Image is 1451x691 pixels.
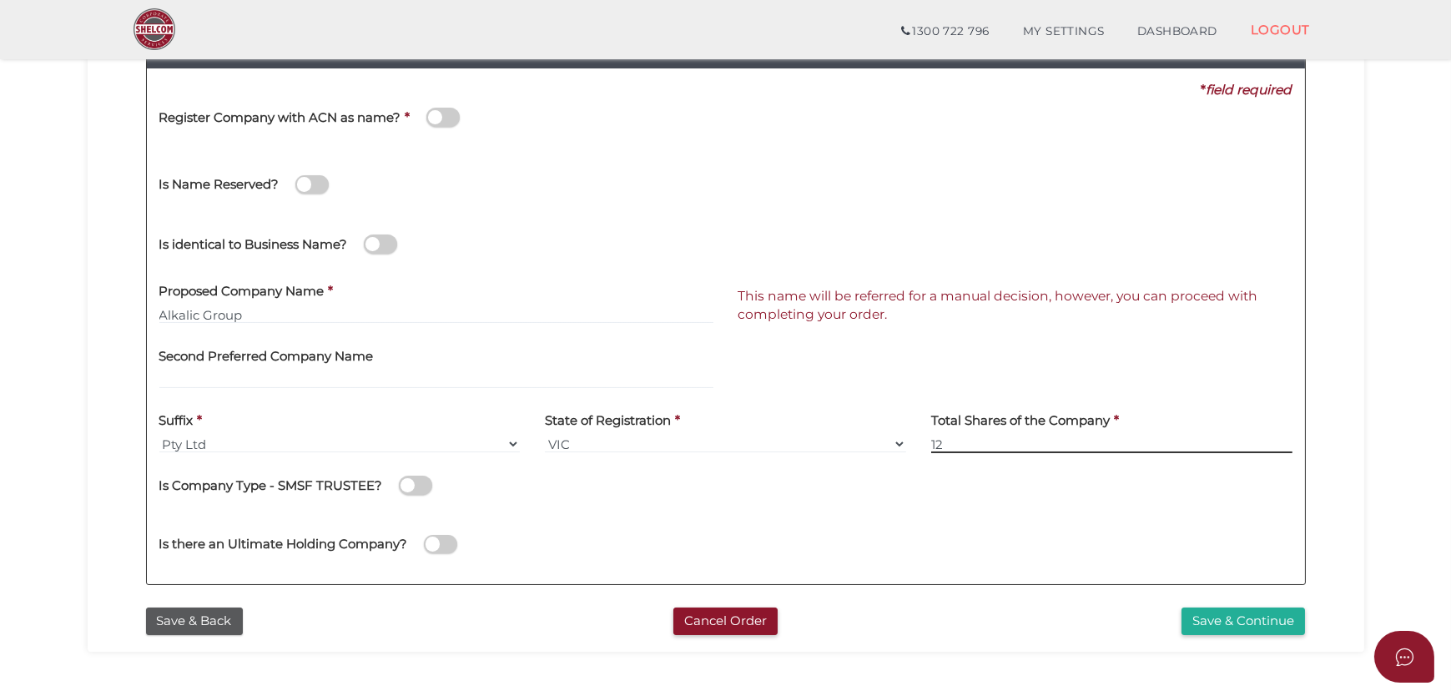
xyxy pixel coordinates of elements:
h4: Suffix [159,414,194,428]
span: This name will be referred for a manual decision, however, you can proceed with completing your o... [738,288,1258,322]
button: Cancel Order [673,608,778,635]
a: LOGOUT [1234,13,1327,47]
h4: Register Company with ACN as name? [159,111,401,125]
h4: Is there an Ultimate Holding Company? [159,537,408,552]
h4: Total Shares of the Company [931,414,1110,428]
h4: Proposed Company Name [159,285,325,299]
a: DASHBOARD [1121,15,1234,48]
h4: State of Registration [545,414,671,428]
a: 1300 722 796 [884,15,1005,48]
button: Save & Continue [1181,608,1305,635]
i: field required [1207,82,1292,98]
h4: Is identical to Business Name? [159,238,348,252]
button: Save & Back [146,608,243,635]
h4: Is Company Type - SMSF TRUSTEE? [159,479,383,493]
a: MY SETTINGS [1006,15,1121,48]
h4: Second Preferred Company Name [159,350,374,364]
button: Open asap [1374,631,1434,683]
h4: Is Name Reserved? [159,178,280,192]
